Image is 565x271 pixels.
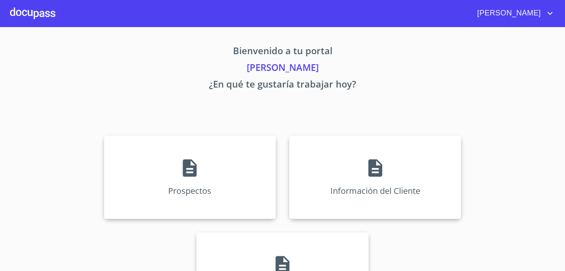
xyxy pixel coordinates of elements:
p: Bienvenido a tu portal [26,44,539,60]
button: account of current user [471,7,555,20]
span: [PERSON_NAME] [471,7,545,20]
p: [PERSON_NAME] [26,60,539,77]
p: ¿En qué te gustaría trabajar hoy? [26,77,539,94]
p: Información del Cliente [330,185,420,196]
p: Prospectos [168,185,211,196]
